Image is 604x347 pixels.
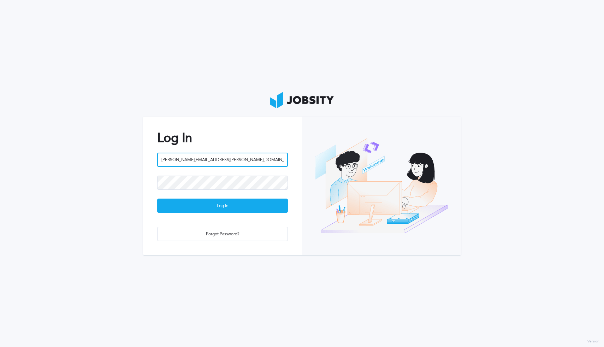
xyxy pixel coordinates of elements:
[157,199,288,213] button: Log In
[158,227,288,241] div: Forgot Password?
[157,227,288,241] button: Forgot Password?
[158,199,288,213] div: Log In
[157,153,288,167] input: Email
[587,340,600,344] label: Version:
[157,131,288,145] h2: Log In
